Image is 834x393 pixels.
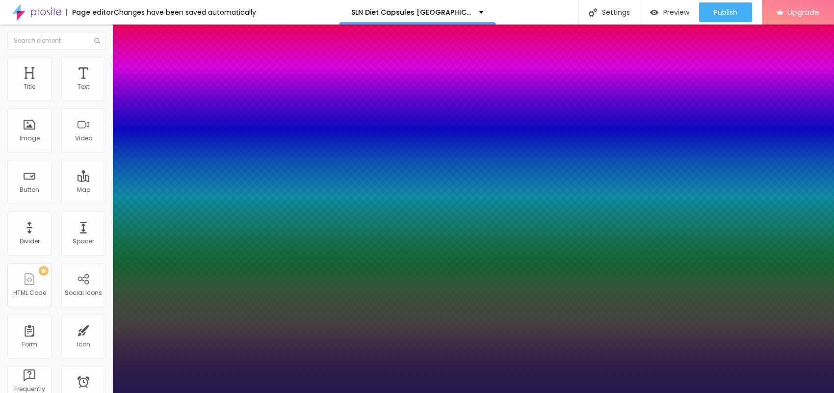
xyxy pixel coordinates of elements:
[114,9,256,16] div: Changes have been saved automatically
[77,186,90,193] div: Map
[77,341,90,348] div: Icon
[650,8,658,17] img: view-1.svg
[640,2,699,22] button: Preview
[73,238,94,245] div: Spacer
[787,8,819,16] span: Upgrade
[699,2,752,22] button: Publish
[7,32,105,50] input: Search element
[75,135,92,142] div: Video
[589,8,597,17] img: Icone
[22,341,37,348] div: Form
[714,8,737,16] span: Publish
[663,8,689,16] span: Preview
[351,9,471,16] p: SLN Diet Capsules [GEOGRAPHIC_DATA]
[66,9,114,16] div: Page editor
[13,289,46,296] div: HTML Code
[94,38,100,44] img: Icone
[24,83,35,90] div: Title
[20,238,40,245] div: Divider
[20,135,40,142] div: Image
[20,186,39,193] div: Button
[78,83,89,90] div: Text
[65,289,102,296] div: Social Icons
